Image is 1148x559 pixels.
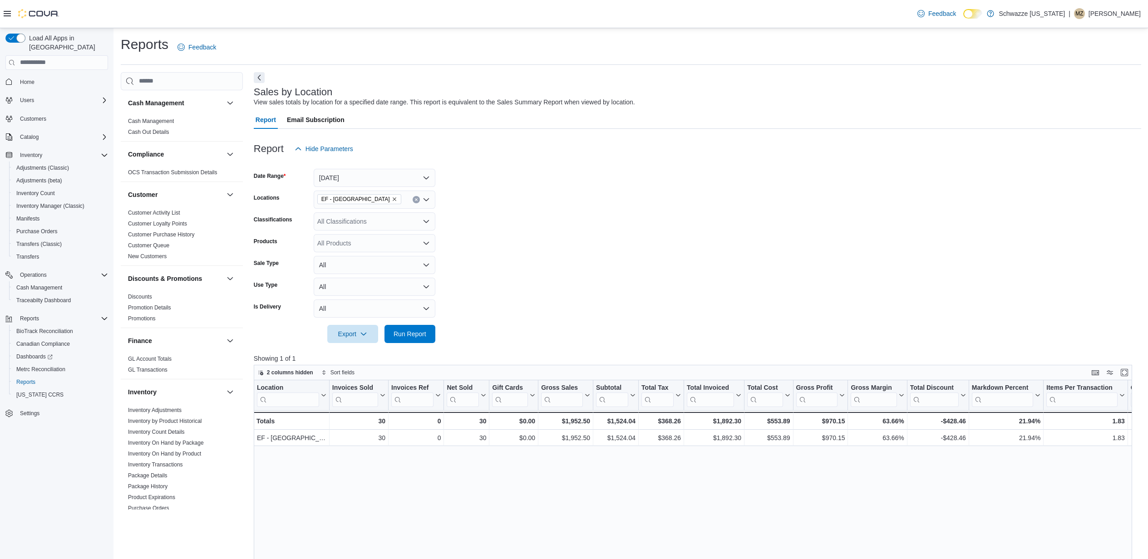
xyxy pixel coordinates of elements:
span: Metrc Reconciliation [16,366,65,373]
a: Purchase Orders [13,226,61,237]
span: Customer Purchase History [128,231,195,238]
button: Customer [128,190,223,199]
div: Total Tax [641,383,674,407]
span: Sort fields [330,369,355,376]
span: Feedback [188,43,216,52]
div: Total Tax [641,383,674,392]
div: Items Per Transaction [1046,383,1118,392]
span: Dashboards [16,353,53,360]
img: Cova [18,9,59,18]
button: Next [254,72,265,83]
div: $1,524.04 [596,432,636,443]
button: 2 columns hidden [254,367,317,378]
div: $368.26 [641,416,681,427]
button: Reports [16,313,43,324]
button: [US_STATE] CCRS [9,388,112,401]
a: Cash Out Details [128,129,169,135]
button: Hide Parameters [291,140,357,158]
a: Reports [13,377,39,387]
span: Inventory Count Details [128,428,185,436]
a: Cash Management [13,282,66,293]
span: EF - South Boulder [317,194,401,204]
a: Discounts [128,294,152,300]
span: [US_STATE] CCRS [16,391,64,398]
button: Customers [2,112,112,125]
span: Operations [16,270,108,280]
div: -$428.46 [910,416,966,427]
div: Compliance [121,167,243,181]
span: New Customers [128,253,167,260]
a: Traceabilty Dashboard [13,295,74,306]
div: $0.00 [492,432,535,443]
span: Inventory [16,150,108,161]
h3: Customer [128,190,158,199]
button: Settings [2,407,112,420]
a: Dashboards [13,351,56,362]
button: Invoices Sold [332,383,385,407]
a: Inventory Manager (Classic) [13,201,88,211]
button: Traceabilty Dashboard [9,294,112,307]
label: Date Range [254,172,286,180]
span: Hide Parameters [305,144,353,153]
span: Traceabilty Dashboard [16,297,71,304]
button: Subtotal [596,383,636,407]
span: Reports [20,315,39,322]
div: Total Discount [910,383,958,407]
a: Inventory Adjustments [128,407,182,413]
div: Total Invoiced [687,383,734,407]
span: Adjustments (Classic) [16,164,69,172]
div: 1.83 [1046,432,1125,443]
span: Cash Management [128,118,174,125]
button: Cash Management [128,98,223,108]
button: Metrc Reconciliation [9,363,112,376]
a: Inventory On Hand by Package [128,440,204,446]
span: Manifests [16,215,39,222]
button: Open list of options [423,196,430,203]
span: BioTrack Reconciliation [16,328,73,335]
span: Transfers (Classic) [16,240,62,248]
button: Discounts & Promotions [225,273,236,284]
div: Subtotal [596,383,628,407]
a: [US_STATE] CCRS [13,389,67,400]
span: Inventory by Product Historical [128,417,202,425]
div: Gross Margin [851,383,897,392]
span: Report [256,111,276,129]
div: Net Sold [447,383,479,407]
span: Dashboards [13,351,108,362]
span: Package Details [128,472,168,479]
span: Inventory Manager (Classic) [13,201,108,211]
button: Total Tax [641,383,681,407]
div: $1,952.50 [541,432,590,443]
h3: Finance [128,336,152,345]
div: Gift Cards [492,383,528,392]
span: Cash Management [16,284,62,291]
button: Operations [2,269,112,281]
h3: Sales by Location [254,87,333,98]
div: 1.83 [1046,416,1125,427]
button: Reports [9,376,112,388]
span: GL Transactions [128,366,168,373]
button: Catalog [2,131,112,143]
div: EF - [GEOGRAPHIC_DATA] [257,432,326,443]
button: Invoices Ref [391,383,441,407]
button: Location [257,383,326,407]
div: Discounts & Promotions [121,291,243,328]
div: 30 [332,416,385,427]
button: Keyboard shortcuts [1090,367,1101,378]
button: Inventory [128,387,223,397]
button: Display options [1104,367,1115,378]
span: Canadian Compliance [13,338,108,349]
button: Inventory Count [9,187,112,200]
button: Gift Cards [492,383,535,407]
div: Finance [121,353,243,379]
div: $1,892.30 [687,416,741,427]
span: Export [333,325,373,343]
button: Markdown Percent [972,383,1040,407]
button: Transfers [9,250,112,263]
span: Operations [20,271,47,279]
button: Total Discount [910,383,966,407]
h3: Discounts & Promotions [128,274,202,283]
span: Transfers [13,251,108,262]
span: Package History [128,483,168,490]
